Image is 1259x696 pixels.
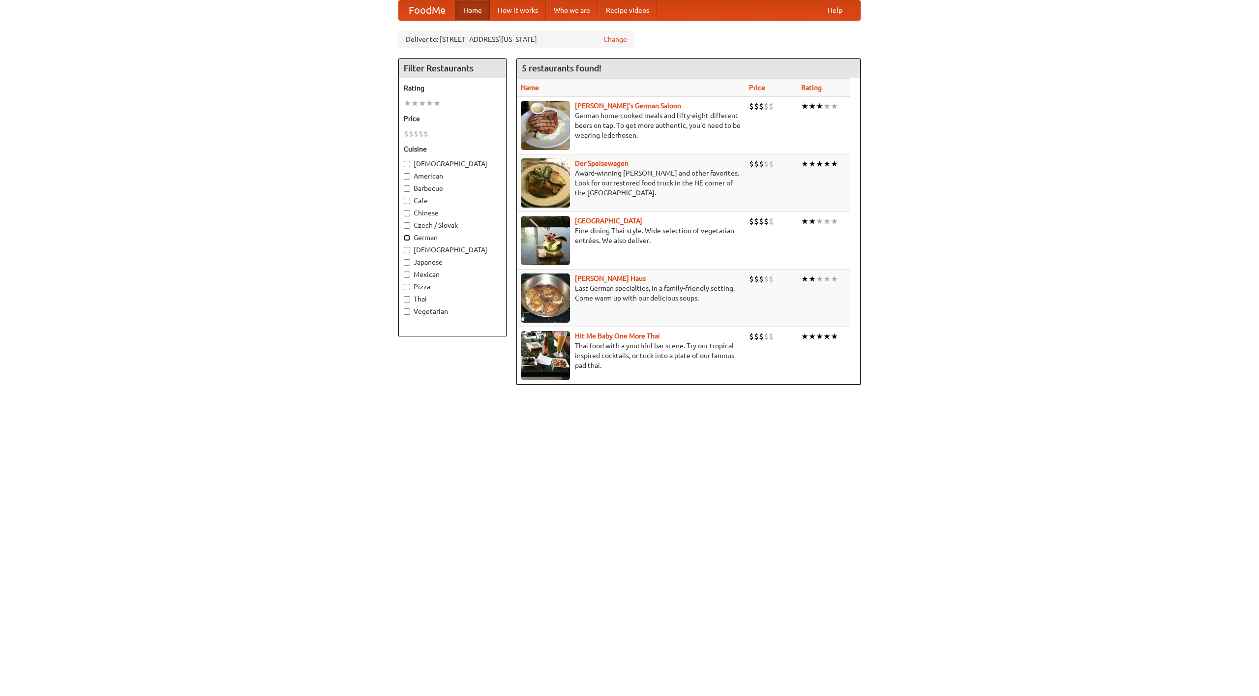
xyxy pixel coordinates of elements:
li: $ [769,101,774,112]
label: Cafe [404,196,501,206]
li: $ [404,128,409,139]
li: $ [749,158,754,169]
li: ★ [801,273,809,284]
a: Hit Me Baby One More Thai [575,332,660,340]
li: $ [769,216,774,227]
label: [DEMOGRAPHIC_DATA] [404,245,501,255]
label: German [404,233,501,242]
a: Der Speisewagen [575,159,629,167]
li: ★ [411,98,419,109]
li: ★ [816,273,823,284]
li: ★ [831,273,838,284]
li: ★ [809,273,816,284]
label: Czech / Slovak [404,220,501,230]
li: $ [769,273,774,284]
h5: Cuisine [404,144,501,154]
input: Cafe [404,198,410,204]
label: American [404,171,501,181]
label: [DEMOGRAPHIC_DATA] [404,159,501,169]
li: $ [769,331,774,342]
li: $ [754,331,759,342]
input: [DEMOGRAPHIC_DATA] [404,161,410,167]
img: esthers.jpg [521,101,570,150]
li: $ [759,158,764,169]
li: ★ [809,158,816,169]
li: ★ [801,158,809,169]
li: ★ [433,98,441,109]
p: Fine dining Thai-style. Wide selection of vegetarian entrées. We also deliver. [521,226,741,245]
input: Barbecue [404,185,410,192]
a: [PERSON_NAME] Haus [575,274,646,282]
a: Recipe videos [598,0,657,20]
a: Help [820,0,850,20]
li: ★ [809,216,816,227]
label: Mexican [404,270,501,279]
input: Thai [404,296,410,303]
p: Thai food with a youthful bar scene. Try our tropical inspired cocktails, or tuck into a plate of... [521,341,741,370]
label: Japanese [404,257,501,267]
input: Pizza [404,284,410,290]
input: Chinese [404,210,410,216]
li: ★ [426,98,433,109]
input: Mexican [404,272,410,278]
li: $ [764,101,769,112]
label: Chinese [404,208,501,218]
li: ★ [823,273,831,284]
li: ★ [816,216,823,227]
li: ★ [831,158,838,169]
input: Japanese [404,259,410,266]
li: ★ [816,101,823,112]
a: Name [521,84,539,91]
a: FoodMe [399,0,455,20]
li: ★ [816,158,823,169]
a: How it works [490,0,546,20]
div: Deliver to: [STREET_ADDRESS][US_STATE] [398,30,634,48]
li: $ [759,216,764,227]
li: $ [749,216,754,227]
li: ★ [419,98,426,109]
li: ★ [823,158,831,169]
a: Home [455,0,490,20]
li: ★ [809,331,816,342]
li: ★ [831,101,838,112]
input: American [404,173,410,180]
p: German home-cooked meals and fifty-eight different beers on tap. To get more authentic, you'd nee... [521,111,741,140]
a: [PERSON_NAME]'s German Saloon [575,102,681,110]
li: $ [754,158,759,169]
img: speisewagen.jpg [521,158,570,208]
li: $ [423,128,428,139]
li: $ [764,273,769,284]
li: ★ [831,331,838,342]
li: ★ [823,331,831,342]
li: $ [749,331,754,342]
li: $ [409,128,414,139]
label: Barbecue [404,183,501,193]
h5: Rating [404,83,501,93]
input: Czech / Slovak [404,222,410,229]
li: $ [754,273,759,284]
li: ★ [831,216,838,227]
li: ★ [404,98,411,109]
label: Pizza [404,282,501,292]
li: $ [769,158,774,169]
li: $ [764,158,769,169]
label: Thai [404,294,501,304]
h4: Filter Restaurants [399,59,506,78]
li: ★ [823,216,831,227]
input: [DEMOGRAPHIC_DATA] [404,247,410,253]
li: ★ [823,101,831,112]
li: $ [414,128,419,139]
li: ★ [801,101,809,112]
li: $ [749,101,754,112]
p: Award-winning [PERSON_NAME] and other favorites. Look for our restored food truck in the NE corne... [521,168,741,198]
a: Rating [801,84,822,91]
li: $ [754,101,759,112]
li: ★ [801,331,809,342]
li: $ [749,273,754,284]
img: satay.jpg [521,216,570,265]
label: Vegetarian [404,306,501,316]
